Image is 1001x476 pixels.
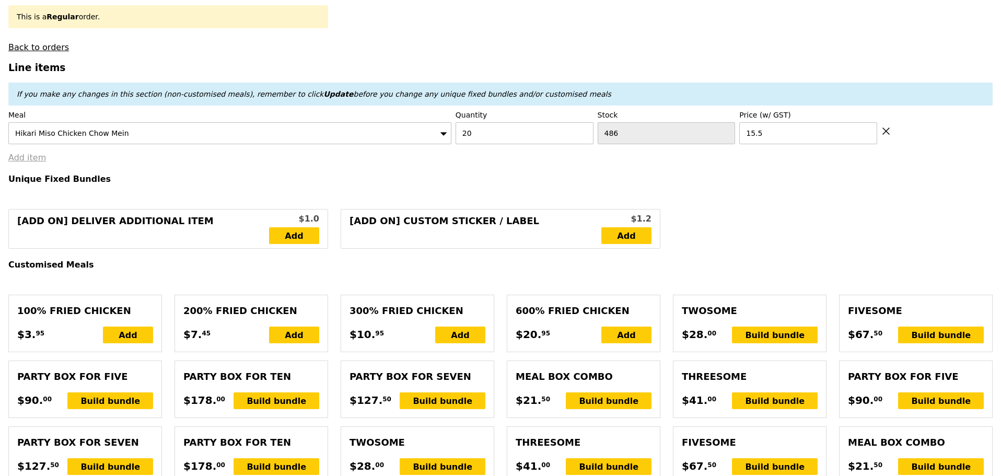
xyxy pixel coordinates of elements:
label: Meal [8,110,451,120]
span: $178. [183,458,216,474]
div: Party Box for Five [848,369,984,384]
span: 50 [50,461,59,469]
div: Build bundle [898,392,984,409]
div: 600% Fried Chicken [516,304,651,318]
span: 50 [707,461,716,469]
span: $178. [183,392,216,408]
div: Party Box for Five [17,369,153,384]
a: Add [269,227,319,244]
span: 00 [707,395,716,403]
span: $90. [17,392,43,408]
div: Build bundle [732,327,818,343]
span: Hikari Miso Chicken Chow Mein [15,129,129,137]
span: $20. [516,327,541,342]
h4: Unique Fixed Bundles [8,174,993,184]
div: Party Box for Seven [350,369,485,384]
span: $21. [516,392,541,408]
h3: Line items [8,62,993,73]
span: $127. [17,458,50,474]
span: $41. [682,392,707,408]
div: Threesome [516,435,651,450]
b: Regular [46,13,78,21]
div: Build bundle [732,392,818,409]
span: $41. [516,458,541,474]
span: $90. [848,392,874,408]
div: 300% Fried Chicken [350,304,485,318]
div: Fivesome [848,304,984,318]
div: Add [269,327,319,343]
div: Build bundle [400,392,485,409]
a: Back to orders [8,42,69,52]
span: 95 [36,329,44,338]
em: If you make any changes in this section (non-customised meals), remember to click before you chan... [17,90,611,98]
div: [Add on] Deliver Additional Item [17,214,269,244]
div: Build bundle [67,392,153,409]
span: $3. [17,327,36,342]
span: 00 [216,461,225,469]
b: Update [323,90,353,98]
div: Threesome [682,369,818,384]
span: $28. [350,458,375,474]
span: 00 [216,395,225,403]
label: Quantity [456,110,593,120]
span: $10. [350,327,375,342]
div: Build bundle [566,458,651,475]
div: Meal Box Combo [848,435,984,450]
div: Twosome [682,304,818,318]
div: Meal Box Combo [516,369,651,384]
span: $127. [350,392,382,408]
div: $1.0 [269,213,319,225]
label: Price (w/ GST) [739,110,877,120]
div: Party Box for Seven [17,435,153,450]
span: 00 [375,461,384,469]
div: Build bundle [566,392,651,409]
div: Twosome [350,435,485,450]
div: Build bundle [898,458,984,475]
div: Build bundle [67,458,153,475]
div: This is a order. [17,11,320,22]
span: 50 [874,329,882,338]
span: 50 [382,395,391,403]
label: Stock [598,110,736,120]
span: 45 [202,329,211,338]
span: 00 [874,395,882,403]
span: 00 [541,461,550,469]
div: Party Box for Ten [183,435,319,450]
span: 95 [375,329,384,338]
h4: Customised Meals [8,260,993,270]
span: 00 [707,329,716,338]
span: $21. [848,458,874,474]
div: $1.2 [601,213,651,225]
div: Add [435,327,485,343]
div: Fivesome [682,435,818,450]
div: Build bundle [732,458,818,475]
span: $28. [682,327,707,342]
div: 200% Fried Chicken [183,304,319,318]
span: $67. [848,327,874,342]
span: 00 [43,395,52,403]
span: $67. [682,458,707,474]
div: 100% Fried Chicken [17,304,153,318]
span: $7. [183,327,202,342]
span: 50 [874,461,882,469]
div: Build bundle [400,458,485,475]
div: Add [601,327,651,343]
div: Add [103,327,153,343]
span: 95 [541,329,550,338]
div: Party Box for Ten [183,369,319,384]
div: Build bundle [234,392,319,409]
div: [Add on] Custom Sticker / Label [350,214,601,244]
a: Add item [8,153,46,162]
span: 50 [541,395,550,403]
a: Add [601,227,651,244]
div: Build bundle [898,327,984,343]
div: Build bundle [234,458,319,475]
